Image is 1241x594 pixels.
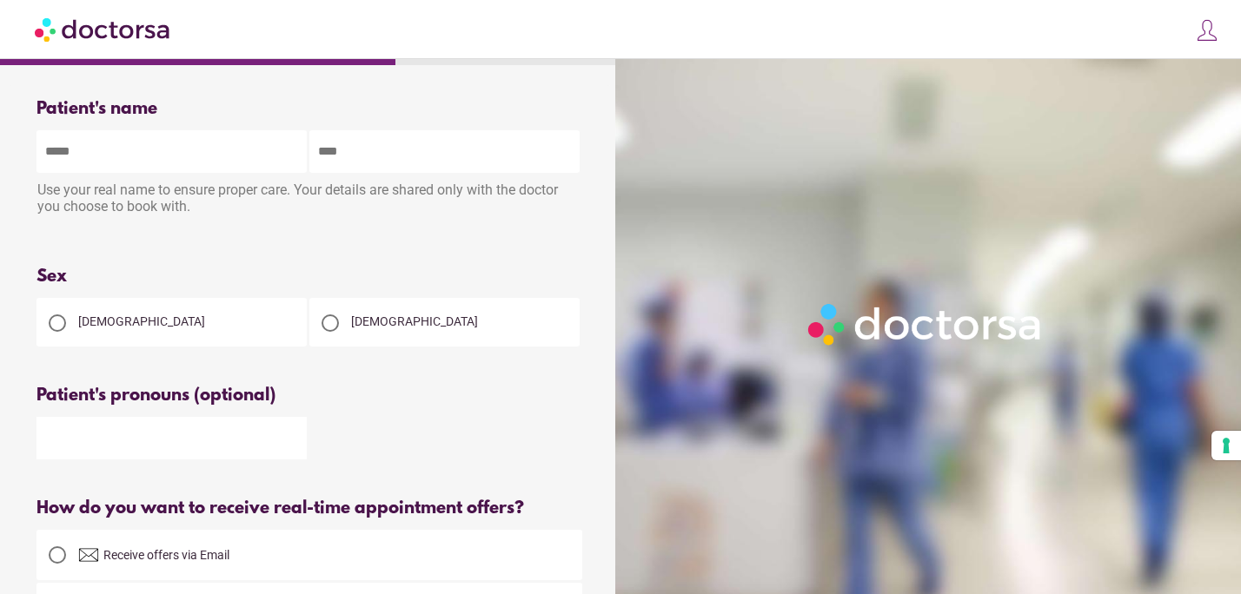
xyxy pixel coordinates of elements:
span: [DEMOGRAPHIC_DATA] [78,314,205,328]
div: Patient's pronouns (optional) [36,386,582,406]
div: Use your real name to ensure proper care. Your details are shared only with the doctor you choose... [36,173,582,228]
span: Receive offers via Email [103,548,229,562]
div: How do you want to receive real-time appointment offers? [36,498,582,518]
span: [DEMOGRAPHIC_DATA] [351,314,478,328]
img: email [78,544,99,565]
button: Your consent preferences for tracking technologies [1211,431,1241,460]
div: Sex [36,267,582,287]
div: Patient's name [36,99,582,119]
img: Doctorsa.com [35,10,172,49]
img: Logo-Doctorsa-trans-White-partial-flat.png [801,297,1050,353]
img: icons8-customer-100.png [1195,18,1219,43]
